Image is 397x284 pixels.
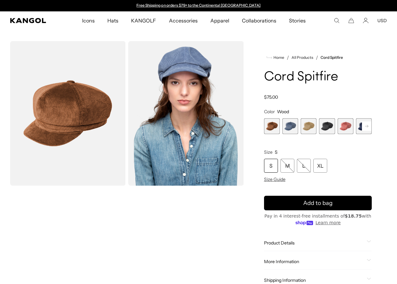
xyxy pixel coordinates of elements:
[163,11,204,30] a: Accessories
[363,18,369,23] a: Account
[319,118,335,134] div: 4 of 9
[275,149,278,155] span: S
[356,118,372,134] div: 6 of 9
[338,118,353,134] div: 5 of 9
[134,3,264,8] div: Announcement
[319,118,335,134] label: Black
[264,70,372,84] h1: Cord Spitfire
[334,18,340,23] summary: Search here
[264,149,273,155] span: Size
[204,11,236,30] a: Apparel
[297,159,311,173] div: L
[101,11,125,30] a: Hats
[292,55,313,60] a: All Products
[125,11,162,30] a: KANGOLF
[264,109,275,114] span: Color
[242,11,276,30] span: Collaborations
[377,18,387,23] button: USD
[210,11,229,30] span: Apparel
[169,11,198,30] span: Accessories
[10,41,126,186] img: color-wood
[284,54,289,61] li: /
[264,94,278,100] span: $75.00
[283,11,312,30] a: Stories
[289,11,305,30] span: Stories
[264,176,286,182] span: Size Guide
[280,159,294,173] div: M
[277,109,289,114] span: Wood
[264,54,372,61] nav: breadcrumbs
[10,41,244,186] product-gallery: Gallery Viewer
[10,18,54,23] a: Kangol
[301,118,316,134] label: Beige
[282,118,298,134] div: 2 of 9
[264,118,280,134] div: 1 of 9
[264,196,372,210] button: Add to bag
[282,118,298,134] label: Denim Blue
[107,11,118,30] span: Hats
[264,240,364,246] span: Product Details
[264,159,278,173] div: S
[356,118,372,134] label: Navy
[301,118,316,134] div: 3 of 9
[348,18,354,23] button: Cart
[134,3,264,8] div: 1 of 2
[264,259,364,264] span: More Information
[136,3,261,8] a: Free Shipping on orders $79+ to the Continental [GEOGRAPHIC_DATA]
[236,11,283,30] a: Collaborations
[134,3,264,8] slideshow-component: Announcement bar
[321,55,343,60] a: Cord Spitfire
[313,159,327,173] div: XL
[338,118,353,134] label: Blush
[272,55,284,60] span: Home
[264,277,364,283] span: Shipping Information
[76,11,101,30] a: Icons
[82,11,95,30] span: Icons
[303,199,333,207] span: Add to bag
[313,54,318,61] li: /
[267,55,284,60] a: Home
[128,41,244,186] img: denim-blue
[264,118,280,134] label: Wood
[131,11,156,30] span: KANGOLF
